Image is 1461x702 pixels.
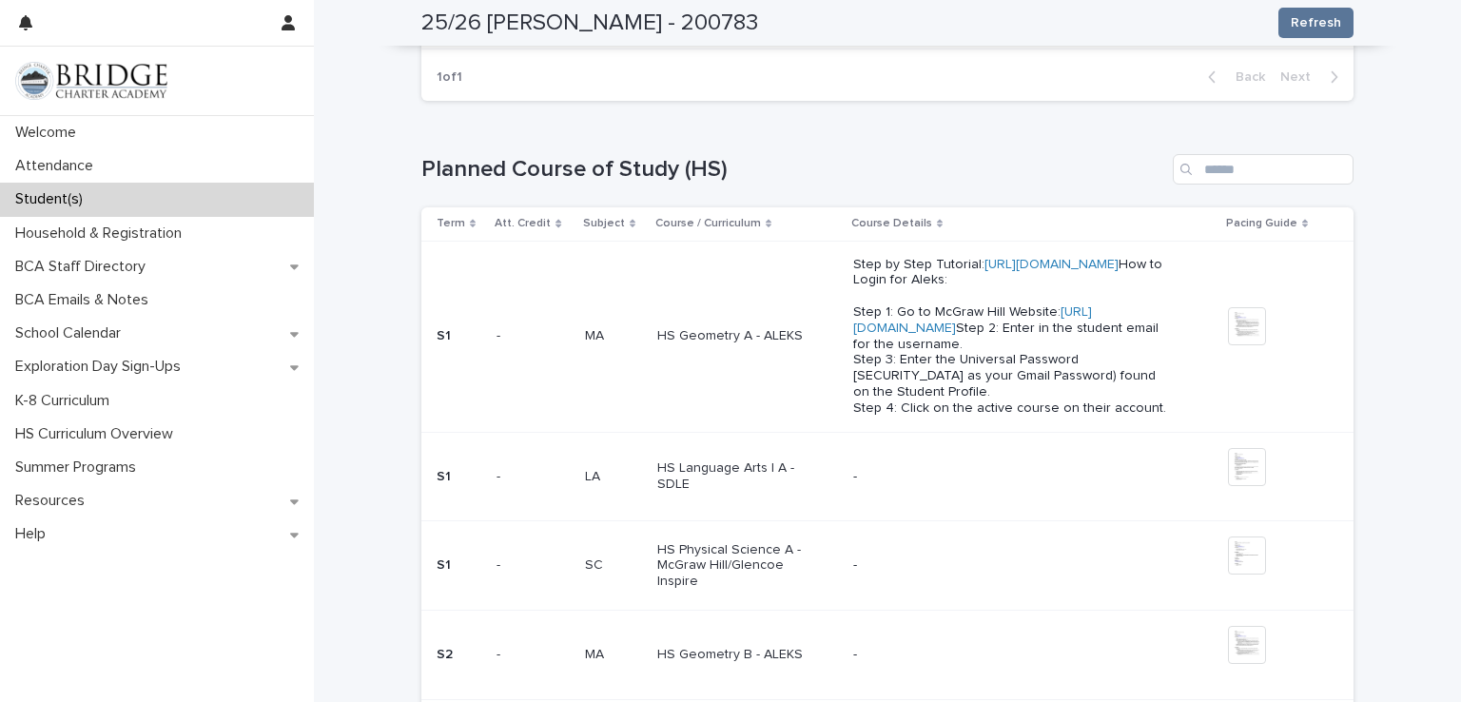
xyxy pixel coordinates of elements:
[1226,213,1297,234] p: Pacing Guide
[8,157,108,175] p: Attendance
[8,190,98,208] p: Student(s)
[8,425,188,443] p: HS Curriculum Overview
[853,257,1170,417] p: Step by Step Tutorial: How to Login for Aleks: Step 1: Go to McGraw Hill Website: Step 2: Enter i...
[853,647,1170,663] p: -
[495,213,551,234] p: Att. Credit
[497,324,504,344] p: -
[655,213,761,234] p: Course / Curriculum
[437,557,481,574] p: S1
[1280,70,1322,84] span: Next
[8,492,100,510] p: Resources
[437,328,481,344] p: S1
[657,328,816,344] p: HS Geometry A - ALEKS
[421,521,1354,611] tr: S1-- SCSC HS Physical Science A - McGraw Hill/Glencoe Inspire-
[585,643,608,663] p: MA
[657,542,816,590] p: HS Physical Science A - McGraw Hill/Glencoe Inspire
[421,156,1165,184] h1: Planned Course of Study (HS)
[8,358,196,376] p: Exploration Day Sign-Ups
[657,460,816,493] p: HS Language Arts I A - SDLE
[421,54,477,101] p: 1 of 1
[497,554,504,574] p: -
[1224,70,1265,84] span: Back
[497,465,504,485] p: -
[421,241,1354,432] tr: S1-- MAMA HS Geometry A - ALEKSStep by Step Tutorial:[URL][DOMAIN_NAME]How to Login for Aleks: St...
[1278,8,1354,38] button: Refresh
[853,469,1170,485] p: -
[585,465,604,485] p: LA
[421,611,1354,700] tr: S2-- MAMA HS Geometry B - ALEKS-
[853,557,1170,574] p: -
[585,324,608,344] p: MA
[657,647,816,663] p: HS Geometry B - ALEKS
[8,525,61,543] p: Help
[1291,13,1341,32] span: Refresh
[1273,68,1354,86] button: Next
[8,124,91,142] p: Welcome
[8,291,164,309] p: BCA Emails & Notes
[8,458,151,477] p: Summer Programs
[421,10,758,37] h2: 25/26 [PERSON_NAME] - 200783
[1193,68,1273,86] button: Back
[853,305,1092,335] a: [URL][DOMAIN_NAME]
[437,647,481,663] p: S2
[984,258,1119,271] a: [URL][DOMAIN_NAME]
[421,432,1354,521] tr: S1-- LALA HS Language Arts I A - SDLE-
[851,213,932,234] p: Course Details
[8,324,136,342] p: School Calendar
[497,643,504,663] p: -
[8,392,125,410] p: K-8 Curriculum
[583,213,625,234] p: Subject
[8,224,197,243] p: Household & Registration
[437,469,481,485] p: S1
[1173,154,1354,185] input: Search
[585,554,607,574] p: SC
[8,258,161,276] p: BCA Staff Directory
[15,62,167,100] img: V1C1m3IdTEidaUdm9Hs0
[437,213,465,234] p: Term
